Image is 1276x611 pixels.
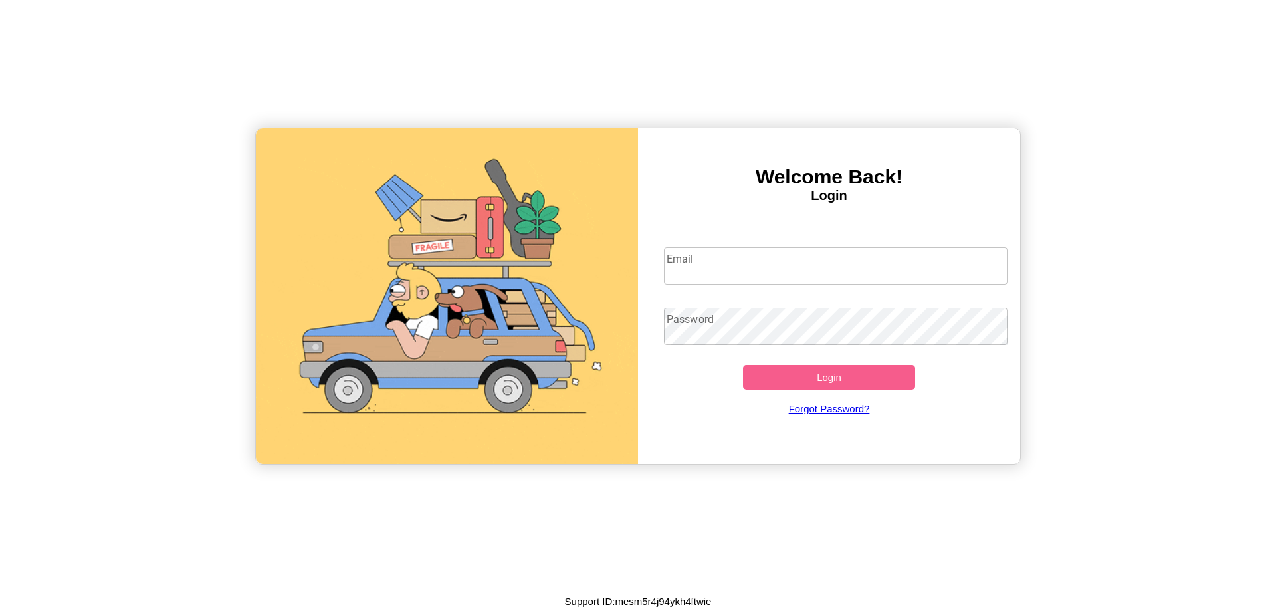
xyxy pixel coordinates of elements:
[256,128,638,464] img: gif
[657,390,1002,428] a: Forgot Password?
[638,188,1020,203] h4: Login
[638,166,1020,188] h3: Welcome Back!
[565,592,712,610] p: Support ID: mesm5r4j94ykh4ftwie
[743,365,915,390] button: Login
